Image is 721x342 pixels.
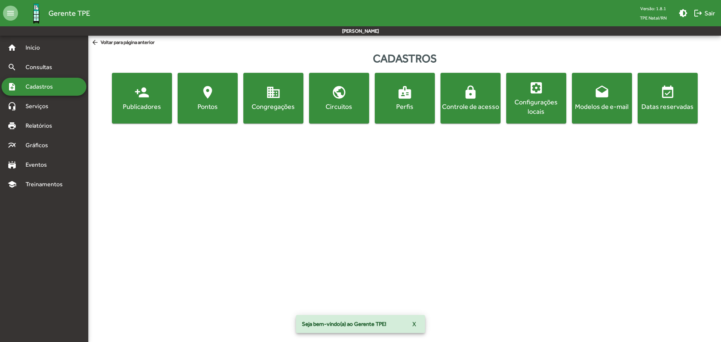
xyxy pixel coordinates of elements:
[113,102,170,111] div: Publicadores
[24,1,48,26] img: Logo
[266,85,281,100] mat-icon: domain
[638,73,698,124] button: Datas reservadas
[332,85,347,100] mat-icon: public
[311,102,368,111] div: Circuitos
[91,39,101,47] mat-icon: arrow_back
[178,73,238,124] button: Pontos
[21,43,51,52] span: Início
[21,102,59,111] span: Serviços
[243,73,303,124] button: Congregações
[594,85,609,100] mat-icon: drafts
[508,97,565,116] div: Configurações locais
[21,121,62,130] span: Relatórios
[8,121,17,130] mat-icon: print
[8,63,17,72] mat-icon: search
[573,102,630,111] div: Modelos de e-mail
[506,73,566,124] button: Configurações locais
[660,85,675,100] mat-icon: event_available
[302,320,386,328] span: Seja bem-vindo(a) ao Gerente TPE!
[88,50,721,67] div: Cadastros
[179,102,236,111] div: Pontos
[309,73,369,124] button: Circuitos
[442,102,499,111] div: Controle de acesso
[529,80,544,95] mat-icon: settings_applications
[406,317,422,331] button: X
[412,317,416,331] span: X
[376,102,433,111] div: Perfis
[463,85,478,100] mat-icon: lock
[679,9,688,18] mat-icon: brightness_medium
[3,6,18,21] mat-icon: menu
[694,9,703,18] mat-icon: logout
[21,63,62,72] span: Consultas
[134,85,149,100] mat-icon: person_add
[634,13,673,23] span: TPE Natal/RN
[8,82,17,91] mat-icon: note_add
[91,39,155,47] span: Voltar para página anterior
[572,73,632,124] button: Modelos de e-mail
[639,102,696,111] div: Datas reservadas
[691,6,718,20] button: Sair
[440,73,501,124] button: Controle de acesso
[200,85,215,100] mat-icon: location_on
[397,85,412,100] mat-icon: badge
[112,73,172,124] button: Publicadores
[8,102,17,111] mat-icon: headset_mic
[634,4,673,13] div: Versão: 1.8.1
[48,7,90,19] span: Gerente TPE
[694,6,715,20] span: Sair
[8,43,17,52] mat-icon: home
[21,82,63,91] span: Cadastros
[375,73,435,124] button: Perfis
[245,102,302,111] div: Congregações
[18,1,90,26] a: Gerente TPE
